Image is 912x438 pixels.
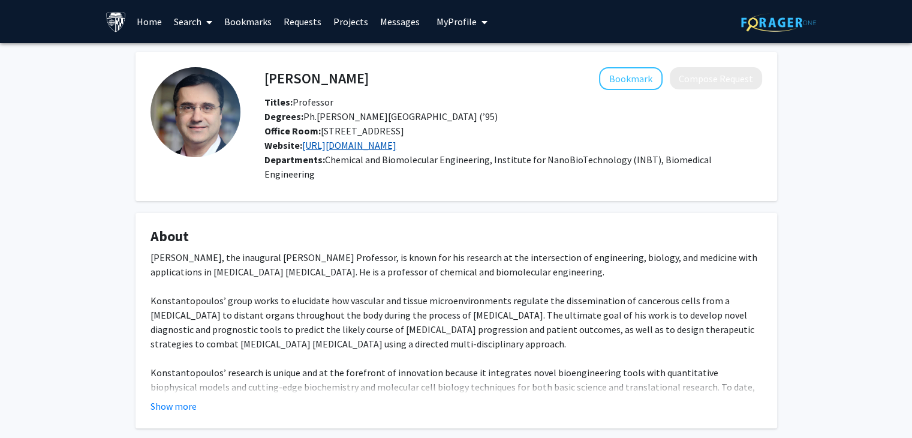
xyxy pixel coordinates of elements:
[670,67,762,89] button: Compose Request to Kostas Konstantopoulos
[151,67,240,157] img: Profile Picture
[151,228,762,245] h4: About
[437,16,477,28] span: My Profile
[151,399,197,413] button: Show more
[264,139,302,151] b: Website:
[264,154,712,180] span: Chemical and Biomolecular Engineering, Institute for NanoBioTechnology (INBT), Biomedical Enginee...
[264,154,325,166] b: Departments:
[327,1,374,43] a: Projects
[264,125,321,137] b: Office Room:
[168,1,218,43] a: Search
[264,110,498,122] span: Ph.[PERSON_NAME][GEOGRAPHIC_DATA] (’95)
[741,13,816,32] img: ForagerOne Logo
[278,1,327,43] a: Requests
[599,67,663,90] button: Add Kostas Konstantopoulos to Bookmarks
[131,1,168,43] a: Home
[264,96,333,108] span: Professor
[218,1,278,43] a: Bookmarks
[106,11,127,32] img: Johns Hopkins University Logo
[374,1,426,43] a: Messages
[264,110,303,122] b: Degrees:
[264,125,404,137] span: [STREET_ADDRESS]
[264,96,293,108] b: Titles:
[264,67,369,89] h4: [PERSON_NAME]
[302,139,396,151] a: Opens in a new tab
